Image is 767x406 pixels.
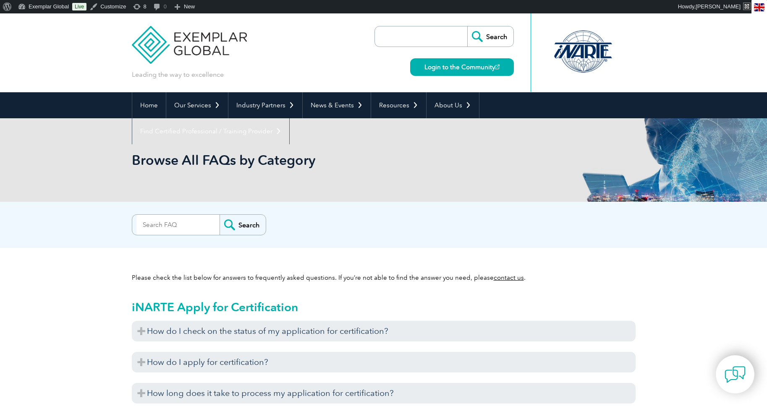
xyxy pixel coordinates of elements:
input: Search FAQ [136,215,220,235]
img: contact-chat.png [725,364,746,385]
a: Live [72,3,86,10]
p: Leading the way to excellence [132,70,224,79]
a: News & Events [303,92,371,118]
img: open_square.png [495,65,500,69]
h3: How long does it take to process my application for certification? [132,383,636,403]
a: Home [132,92,166,118]
a: Find Certified Professional / Training Provider [132,118,289,144]
h1: Browse All FAQs by Category [132,152,454,168]
a: Our Services [166,92,228,118]
a: contact us [494,274,524,281]
img: Exemplar Global [132,13,247,64]
p: Please check the list below for answers to frequently asked questions. If you’re not able to find... [132,273,636,282]
a: Industry Partners [228,92,302,118]
a: About Us [427,92,479,118]
a: Resources [371,92,426,118]
span: [PERSON_NAME] [696,3,741,10]
img: en [754,3,764,11]
input: Search [467,26,513,47]
a: Login to the Community [410,58,514,76]
h2: iNARTE Apply for Certification [132,300,636,314]
h3: How do I apply for certification? [132,352,636,372]
h3: How do I check on the status of my application for certification? [132,321,636,341]
input: Search [220,215,266,235]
